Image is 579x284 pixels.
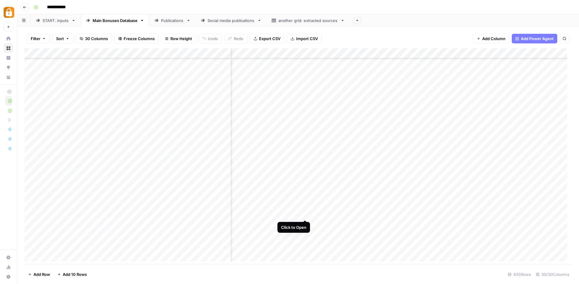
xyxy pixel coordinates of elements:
[85,36,108,42] span: 30 Columns
[4,5,13,20] button: Workspace: Adzz
[31,14,81,27] a: START: inputs
[224,34,247,43] button: Redo
[505,270,533,279] div: 455 Rows
[4,262,13,272] a: Usage
[250,34,284,43] button: Export CSV
[267,14,350,27] a: another grid: extracted sources
[33,271,50,277] span: Add Row
[93,17,138,24] div: Main Bonuses Database
[43,17,69,24] div: START: inputs
[161,34,196,43] button: Row Height
[24,270,54,279] button: Add Row
[27,34,50,43] button: Filter
[124,36,155,42] span: Freeze Columns
[4,7,14,18] img: Adzz Logo
[56,36,64,42] span: Sort
[81,14,149,27] a: Main Bonuses Database
[4,43,13,53] a: Browse
[278,17,338,24] div: another grid: extracted sources
[4,253,13,262] a: Settings
[4,72,13,82] a: Your Data
[63,271,87,277] span: Add 10 Rows
[149,14,196,27] a: Publications
[4,34,13,43] a: Home
[4,53,13,63] a: Insights
[4,63,13,72] a: Opportunities
[234,36,243,42] span: Redo
[196,14,267,27] a: Social media publications
[198,34,222,43] button: Undo
[287,34,322,43] button: Import CSV
[114,34,159,43] button: Freeze Columns
[533,270,572,279] div: 30/30 Columns
[161,17,184,24] div: Publications
[512,34,557,43] button: Add Power Agent
[473,34,509,43] button: Add Column
[31,36,40,42] span: Filter
[482,36,505,42] span: Add Column
[54,270,90,279] button: Add 10 Rows
[521,36,554,42] span: Add Power Agent
[281,224,306,230] div: Click to Open
[207,17,255,24] div: Social media publications
[52,34,73,43] button: Sort
[208,36,218,42] span: Undo
[296,36,318,42] span: Import CSV
[76,34,112,43] button: 30 Columns
[259,36,280,42] span: Export CSV
[4,272,13,282] button: Help + Support
[170,36,192,42] span: Row Height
